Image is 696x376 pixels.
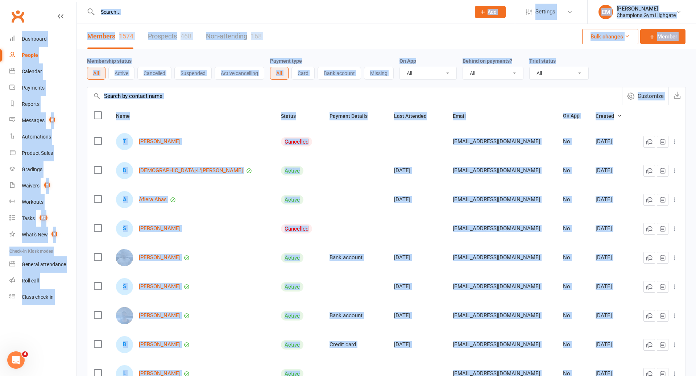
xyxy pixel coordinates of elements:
[529,58,556,64] label: Trial status
[9,178,76,194] a: Waivers 2
[596,139,626,145] div: [DATE]
[535,4,555,20] span: Settings
[596,112,622,120] button: Created
[270,67,289,80] button: All
[22,351,28,357] span: 4
[281,113,304,119] span: Status
[453,164,540,177] span: [EMAIL_ADDRESS][DOMAIN_NAME]
[9,63,76,80] a: Calendar
[9,96,76,112] a: Reports
[281,340,303,350] div: Active
[49,117,55,123] span: 5
[116,220,133,237] div: S
[563,139,583,145] div: No
[475,6,506,18] button: Add
[596,197,626,203] div: [DATE]
[9,210,76,227] a: Tasks 57
[22,69,42,74] div: Calendar
[596,342,626,348] div: [DATE]
[330,342,381,348] div: Credit card
[40,215,47,221] span: 57
[394,255,440,261] div: [DATE]
[119,32,133,40] div: 1574
[556,105,589,127] th: On App
[22,278,39,284] div: Roll call
[9,80,76,96] a: Payments
[9,7,27,25] a: Clubworx
[281,311,303,321] div: Active
[563,342,583,348] div: No
[148,24,191,49] a: Prospects468
[453,338,540,351] span: [EMAIL_ADDRESS][DOMAIN_NAME]
[291,67,315,80] button: Card
[563,197,583,203] div: No
[563,226,583,232] div: No
[622,87,668,105] button: Customize
[22,215,35,221] div: Tasks
[488,9,497,15] span: Add
[22,52,38,58] div: People
[281,112,304,120] button: Status
[563,284,583,290] div: No
[364,67,394,80] button: Missing
[139,139,181,145] a: [PERSON_NAME]
[640,29,685,44] a: Member
[318,67,361,80] button: Bank account
[87,24,133,49] a: Members1574
[596,226,626,232] div: [DATE]
[270,58,302,64] label: Payment type
[9,227,76,243] a: What's New1
[596,255,626,261] div: [DATE]
[9,112,76,129] a: Messages 5
[617,12,676,18] div: Champions Gym Highgate
[330,255,381,261] div: Bank account
[394,342,440,348] div: [DATE]
[330,112,376,120] button: Payment Details
[563,168,583,174] div: No
[139,168,243,174] a: [DEMOGRAPHIC_DATA]-L’[PERSON_NAME]
[394,284,440,290] div: [DATE]
[9,47,76,63] a: People
[215,67,264,80] button: Active cancelling
[251,32,262,40] div: 168
[281,195,303,204] div: Active
[582,29,638,44] button: Bulk changes
[394,168,440,174] div: [DATE]
[453,193,540,206] span: [EMAIL_ADDRESS][DOMAIN_NAME]
[137,67,171,80] button: Cancelled
[116,278,133,295] div: S
[453,112,474,120] button: Email
[617,5,676,12] div: [PERSON_NAME]
[281,282,303,292] div: Active
[181,32,191,40] div: 468
[22,232,48,237] div: What's New
[453,222,540,235] span: [EMAIL_ADDRESS][DOMAIN_NAME]
[22,294,54,300] div: Class check-in
[22,261,66,267] div: General attendance
[453,113,474,119] span: Email
[9,161,76,178] a: Gradings
[51,231,57,237] span: 1
[116,133,133,150] div: T
[116,191,133,208] div: A
[116,112,138,120] button: Name
[281,253,303,263] div: Active
[453,135,540,148] span: [EMAIL_ADDRESS][DOMAIN_NAME]
[453,309,540,322] span: [EMAIL_ADDRESS][DOMAIN_NAME]
[22,134,51,140] div: Automations
[330,313,381,319] div: Bank account
[44,182,50,188] span: 2
[463,58,512,64] label: Behind on payments?
[116,113,138,119] span: Name
[9,273,76,289] a: Roll call
[330,113,376,119] span: Payment Details
[139,226,181,232] a: [PERSON_NAME]
[596,284,626,290] div: [DATE]
[9,129,76,145] a: Automations
[394,113,435,119] span: Last Attended
[87,87,622,105] input: Search by contact name
[9,31,76,47] a: Dashboard
[22,117,45,123] div: Messages
[22,166,42,172] div: Gradings
[596,168,626,174] div: [DATE]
